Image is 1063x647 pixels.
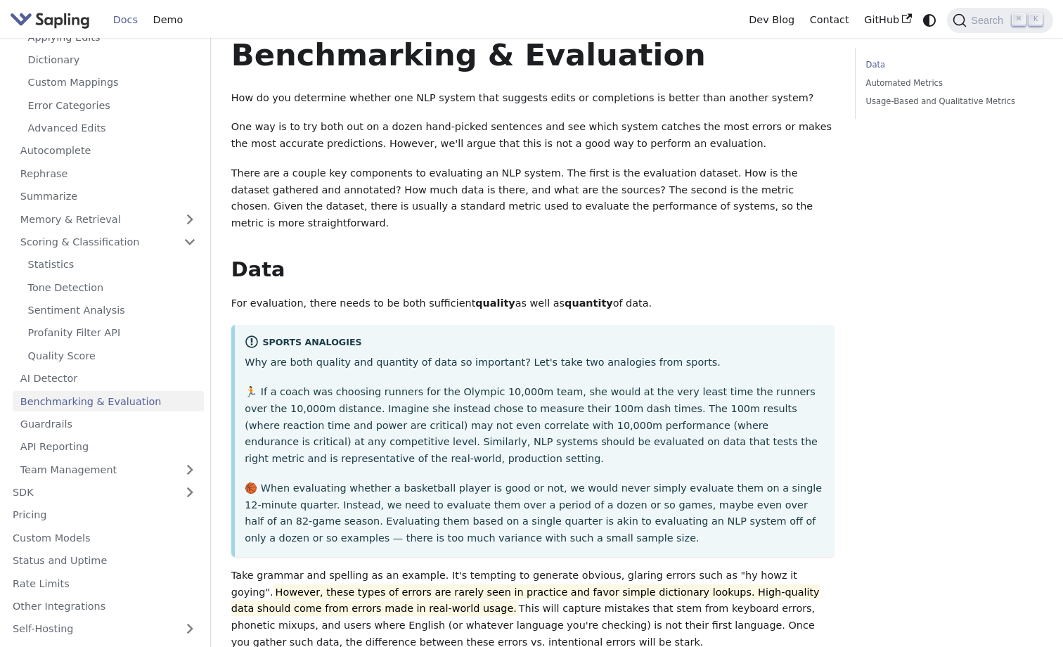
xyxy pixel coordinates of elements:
[20,300,204,321] a: Sentiment Analysis
[856,9,919,31] a: GitHub
[146,9,191,31] a: Demo
[10,10,90,30] img: Sapling.ai
[245,335,825,352] div: Sports Analogies
[866,95,1038,108] a: Usage-Based and Qualitative Metrics
[565,297,613,309] strong: quantity
[5,482,176,503] a: SDK
[20,50,204,70] a: Dictionary
[802,9,857,31] a: Contact
[13,141,204,161] a: Autocomplete
[20,255,204,275] a: Statistics
[13,437,204,457] a: API Reporting
[920,10,940,30] button: Switch between dark and light mode (currently system mode)
[13,209,204,229] a: Memory & Retrieval
[13,414,204,435] a: Guardrails
[5,596,204,617] a: Other Integrations
[245,480,825,547] p: 🏀 When evaluating whether a basketball player is good or not, we would never simply evaluate them...
[20,118,204,139] a: Advanced Edits
[13,459,204,480] a: Team Management
[20,72,204,93] a: Custom Mappings
[967,15,1012,26] span: Search
[231,165,835,232] p: There are a couple key components to evaluating an NLP system. The first is the evaluation datase...
[20,95,204,115] a: Error Categories
[5,505,204,525] a: Pricing
[947,8,1052,33] button: Search (Command+K)
[20,345,204,366] a: Quality Score
[13,186,204,207] a: Summarize
[245,354,825,371] p: Why are both quality and quantity of data so important? Let's take two analogies from sports.
[20,277,204,297] a: Tone Detection
[5,551,204,571] a: Status and Uptime
[13,391,204,411] a: Benchmarking & Evaluation
[866,58,1038,72] a: Data
[5,573,204,594] a: Rate Limits
[13,369,204,389] a: AI Detector
[231,584,820,617] mark: However, these types of errors are rarely seen in practice and favor simple dictionary lookups. H...
[866,77,1038,90] a: Automated Metrics
[20,323,204,343] a: Profanity Filter API
[245,384,825,468] p: 🏃 If a coach was choosing runners for the Olympic 10,000m team, she would at the very least time ...
[5,619,204,639] a: Self-Hosting
[1029,13,1043,26] kbd: K
[105,9,146,31] a: Docs
[176,482,204,503] button: Expand sidebar category 'SDK'
[231,257,835,283] h2: Data
[13,232,204,252] a: Scoring & Classification
[10,10,95,30] a: Sapling.ai
[1012,13,1026,26] kbd: ⌘
[231,90,835,107] p: How do you determine whether one NLP system that suggests edits or completions is better than ano...
[5,527,204,548] a: Custom Models
[231,119,835,153] p: One way is to try both out on a dozen hand-picked sentences and see which system catches the most...
[231,295,835,312] p: For evaluation, there needs to be both sufficient as well as of data.
[13,163,204,184] a: Rephrase
[231,36,835,74] h1: Benchmarking & Evaluation
[741,9,801,31] a: Dev Blog
[475,297,515,309] strong: quality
